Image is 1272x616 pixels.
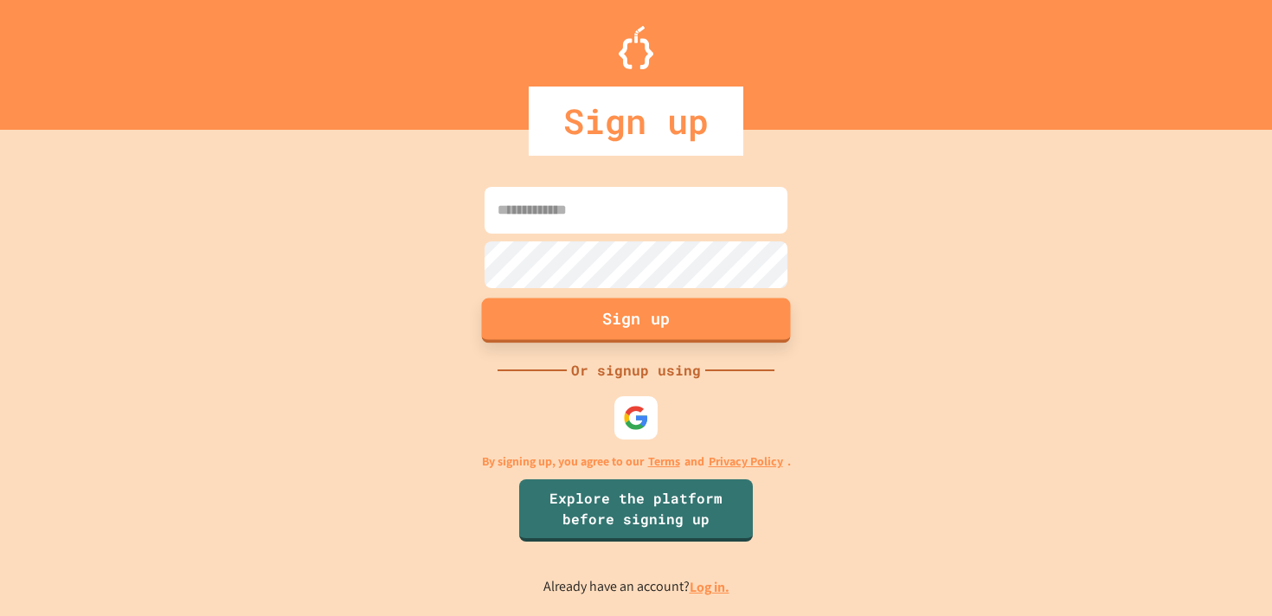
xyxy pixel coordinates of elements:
[619,26,653,69] img: Logo.svg
[567,360,705,381] div: Or signup using
[623,405,649,431] img: google-icon.svg
[690,578,729,596] a: Log in.
[519,479,753,542] a: Explore the platform before signing up
[529,87,743,156] div: Sign up
[648,452,680,471] a: Terms
[482,298,791,343] button: Sign up
[482,452,791,471] p: By signing up, you agree to our and .
[709,452,783,471] a: Privacy Policy
[543,576,729,598] p: Already have an account?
